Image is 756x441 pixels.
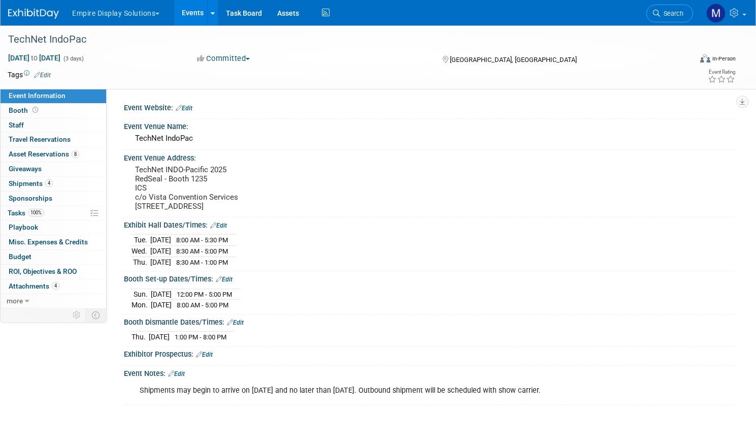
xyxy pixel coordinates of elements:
[8,9,59,19] img: ExhibitDay
[177,291,232,298] span: 12:00 PM - 5:00 PM
[706,4,726,23] img: Matt h
[1,133,106,147] a: Travel Reservations
[132,257,150,267] td: Thu.
[1,177,106,191] a: Shipments4
[176,247,228,255] span: 8:30 AM - 5:00 PM
[227,319,244,326] a: Edit
[28,209,44,216] span: 100%
[1,147,106,162] a: Asset Reservations8
[62,55,84,62] span: (3 days)
[175,333,226,341] span: 1:00 PM - 8:00 PM
[149,332,170,342] td: [DATE]
[1,162,106,176] a: Giveaways
[9,253,31,261] span: Budget
[196,351,213,358] a: Edit
[132,332,149,342] td: Thu.
[132,300,151,310] td: Mon.
[1,235,106,249] a: Misc. Expenses & Credits
[151,300,172,310] td: [DATE]
[168,370,185,377] a: Edit
[124,346,736,360] div: Exhibitor Prospectus:
[9,282,59,290] span: Attachments
[30,106,40,114] span: Booth not reserved yet
[151,289,172,300] td: [DATE]
[176,236,228,244] span: 8:00 AM - 5:30 PM
[9,223,38,231] span: Playbook
[176,259,228,266] span: 8:30 AM - 1:00 PM
[7,297,23,305] span: more
[9,135,71,143] span: Travel Reservations
[5,30,674,49] div: TechNet IndoPac
[86,308,107,322] td: Toggle Event Tabs
[124,217,736,231] div: Exhibit Hall Dates/Times:
[176,105,192,112] a: Edit
[45,179,53,187] span: 4
[132,235,150,246] td: Tue.
[193,53,254,64] button: Committed
[177,301,228,309] span: 8:00 AM - 5:00 PM
[9,121,24,129] span: Staff
[210,222,227,229] a: Edit
[712,55,736,62] div: In-Person
[8,70,51,80] td: Tags
[660,10,683,17] span: Search
[627,53,736,68] div: Event Format
[9,267,77,275] span: ROI, Objectives & ROO
[132,246,150,257] td: Wed.
[708,70,735,75] div: Event Rating
[124,314,736,328] div: Booth Dismantle Dates/Times:
[8,53,61,62] span: [DATE] [DATE]
[34,72,51,79] a: Edit
[9,238,88,246] span: Misc. Expenses & Credits
[124,366,736,379] div: Event Notes:
[646,5,693,22] a: Search
[29,54,39,62] span: to
[1,279,106,294] a: Attachments4
[216,276,233,283] a: Edit
[9,106,40,114] span: Booth
[124,100,736,113] div: Event Website:
[9,165,42,173] span: Giveaways
[450,56,577,64] span: [GEOGRAPHIC_DATA], [GEOGRAPHIC_DATA]
[1,250,106,264] a: Budget
[150,257,171,267] td: [DATE]
[1,104,106,118] a: Booth
[9,91,65,100] span: Event Information
[9,150,79,158] span: Asset Reservations
[132,289,151,300] td: Sun.
[135,165,368,211] pre: TechNet INDO-Pacific 2025 RedSeal - Booth 1235 ICS c/o Vista Convention Services [STREET_ADDRESS]
[133,381,618,401] div: Shipments may begin to arrive on [DATE] and no later than [DATE]. Outbound shipment will be sched...
[124,119,736,132] div: Event Venue Name:
[1,294,106,308] a: more
[1,206,106,220] a: Tasks100%
[9,194,52,202] span: Sponsorships
[150,235,171,246] td: [DATE]
[1,89,106,103] a: Event Information
[68,308,86,322] td: Personalize Event Tab Strip
[1,192,106,206] a: Sponsorships
[52,282,59,290] span: 4
[72,150,79,158] span: 8
[1,220,106,235] a: Playbook
[9,179,53,187] span: Shipments
[132,131,728,146] div: TechNet IndoPac
[1,265,106,279] a: ROI, Objectives & ROO
[700,54,710,62] img: Format-Inperson.png
[150,246,171,257] td: [DATE]
[124,271,736,285] div: Booth Set-up Dates/Times:
[1,118,106,133] a: Staff
[8,209,44,217] span: Tasks
[124,150,736,163] div: Event Venue Address:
